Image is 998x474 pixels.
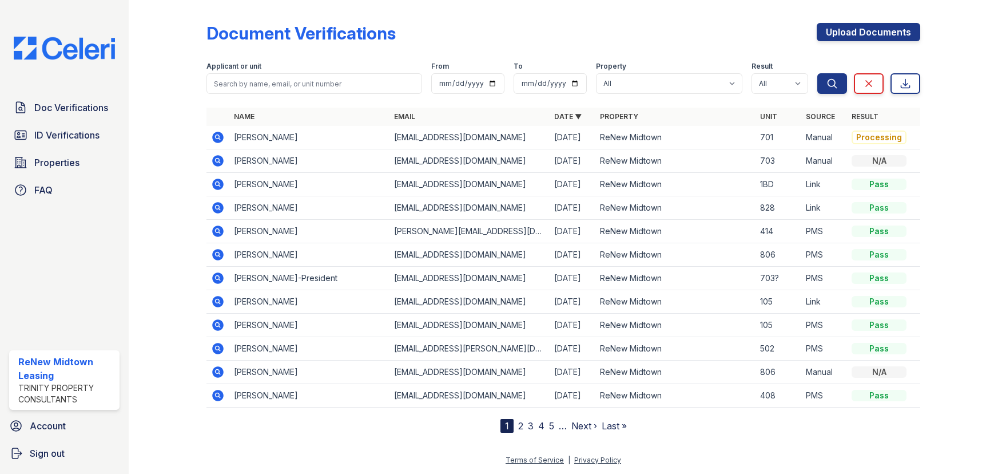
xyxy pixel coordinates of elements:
[550,149,595,173] td: [DATE]
[852,112,878,121] a: Result
[602,420,627,432] a: Last »
[756,267,801,290] td: 703?
[801,220,847,243] td: PMS
[756,361,801,384] td: 806
[595,243,756,267] td: ReNew Midtown
[229,384,389,408] td: [PERSON_NAME]
[538,420,544,432] a: 4
[550,196,595,220] td: [DATE]
[229,196,389,220] td: [PERSON_NAME]
[229,243,389,267] td: [PERSON_NAME]
[549,420,554,432] a: 5
[34,183,53,197] span: FAQ
[760,112,777,121] a: Unit
[595,173,756,196] td: ReNew Midtown
[801,267,847,290] td: PMS
[817,23,920,41] a: Upload Documents
[550,267,595,290] td: [DATE]
[595,196,756,220] td: ReNew Midtown
[229,314,389,337] td: [PERSON_NAME]
[596,62,626,71] label: Property
[389,196,550,220] td: [EMAIL_ADDRESS][DOMAIN_NAME]
[9,151,120,174] a: Properties
[229,337,389,361] td: [PERSON_NAME]
[801,361,847,384] td: Manual
[756,149,801,173] td: 703
[229,126,389,149] td: [PERSON_NAME]
[801,384,847,408] td: PMS
[34,128,100,142] span: ID Verifications
[389,361,550,384] td: [EMAIL_ADDRESS][DOMAIN_NAME]
[756,337,801,361] td: 502
[5,37,124,60] img: CE_Logo_Blue-a8612792a0a2168367f1c8372b55b34899dd931a85d93a1a3d3e32e68fde9ad4.png
[5,414,124,437] a: Account
[5,442,124,465] a: Sign out
[756,314,801,337] td: 105
[9,179,120,202] a: FAQ
[206,73,422,94] input: Search by name, email, or unit number
[550,290,595,314] td: [DATE]
[234,112,255,121] a: Name
[852,272,906,284] div: Pass
[229,267,389,290] td: [PERSON_NAME]-President
[550,173,595,196] td: [DATE]
[229,173,389,196] td: [PERSON_NAME]
[801,173,847,196] td: Link
[852,249,906,260] div: Pass
[9,124,120,147] a: ID Verifications
[389,290,550,314] td: [EMAIL_ADDRESS][DOMAIN_NAME]
[756,220,801,243] td: 414
[550,337,595,361] td: [DATE]
[229,149,389,173] td: [PERSON_NAME]
[30,447,65,460] span: Sign out
[595,337,756,361] td: ReNew Midtown
[801,149,847,173] td: Manual
[852,366,906,378] div: N/A
[852,296,906,307] div: Pass
[756,173,801,196] td: 1BD
[801,126,847,149] td: Manual
[550,361,595,384] td: [DATE]
[389,384,550,408] td: [EMAIL_ADDRESS][DOMAIN_NAME]
[18,355,115,382] div: ReNew Midtown Leasing
[574,456,621,464] a: Privacy Policy
[554,112,582,121] a: Date ▼
[600,112,638,121] a: Property
[500,419,514,433] div: 1
[801,196,847,220] td: Link
[506,456,564,464] a: Terms of Service
[394,112,415,121] a: Email
[852,390,906,401] div: Pass
[756,126,801,149] td: 701
[852,343,906,354] div: Pass
[389,267,550,290] td: [EMAIL_ADDRESS][DOMAIN_NAME]
[389,243,550,267] td: [EMAIL_ADDRESS][DOMAIN_NAME]
[571,420,597,432] a: Next ›
[752,62,773,71] label: Result
[559,419,567,433] span: …
[389,314,550,337] td: [EMAIL_ADDRESS][DOMAIN_NAME]
[550,220,595,243] td: [DATE]
[34,101,108,114] span: Doc Verifications
[550,243,595,267] td: [DATE]
[550,384,595,408] td: [DATE]
[206,23,396,44] div: Document Verifications
[756,196,801,220] td: 828
[595,267,756,290] td: ReNew Midtown
[595,314,756,337] td: ReNew Midtown
[595,149,756,173] td: ReNew Midtown
[206,62,261,71] label: Applicant or unit
[30,419,66,433] span: Account
[852,319,906,331] div: Pass
[806,112,835,121] a: Source
[852,202,906,214] div: Pass
[568,456,570,464] div: |
[9,96,120,119] a: Doc Verifications
[229,220,389,243] td: [PERSON_NAME]
[518,420,523,432] a: 2
[550,314,595,337] td: [DATE]
[852,179,906,190] div: Pass
[801,290,847,314] td: Link
[514,62,523,71] label: To
[389,220,550,243] td: [PERSON_NAME][EMAIL_ADDRESS][DOMAIN_NAME]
